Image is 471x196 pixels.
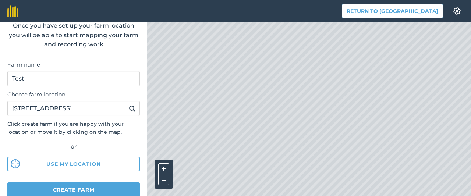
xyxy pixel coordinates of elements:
[7,120,140,136] p: Click create farm if you are happy with your location or move it by clicking on the map.
[7,21,140,49] p: Once you have set up your farm location you will be able to start mapping your farm and recording...
[11,159,20,168] img: svg%3e
[7,157,140,171] button: Use my location
[158,163,169,174] button: +
[7,101,140,116] input: Enter your farm’s address
[342,4,443,18] button: Return to [GEOGRAPHIC_DATA]
[129,104,136,113] img: svg+xml;base64,PHN2ZyB4bWxucz0iaHR0cDovL3d3dy53My5vcmcvMjAwMC9zdmciIHdpZHRoPSIxOSIgaGVpZ2h0PSIyNC...
[7,5,18,17] img: fieldmargin Logo
[7,142,140,152] div: or
[453,7,461,15] img: A cog icon
[7,60,140,69] label: Farm name
[7,90,140,99] label: Choose farm location
[158,174,169,185] button: –
[7,71,140,86] input: Farm name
